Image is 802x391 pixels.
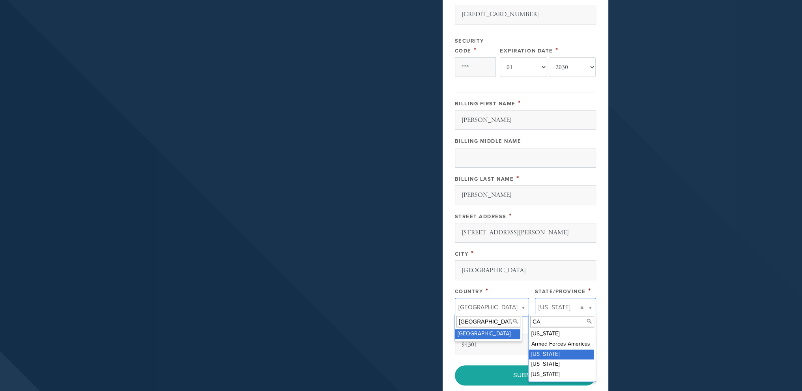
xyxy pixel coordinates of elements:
div: [US_STATE] [529,359,594,370]
div: [GEOGRAPHIC_DATA] [455,329,520,339]
div: [US_STATE] [529,350,594,360]
div: [US_STATE] [529,329,594,339]
div: Armed Forces Americas [529,339,594,350]
div: [US_STATE] [529,370,594,380]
